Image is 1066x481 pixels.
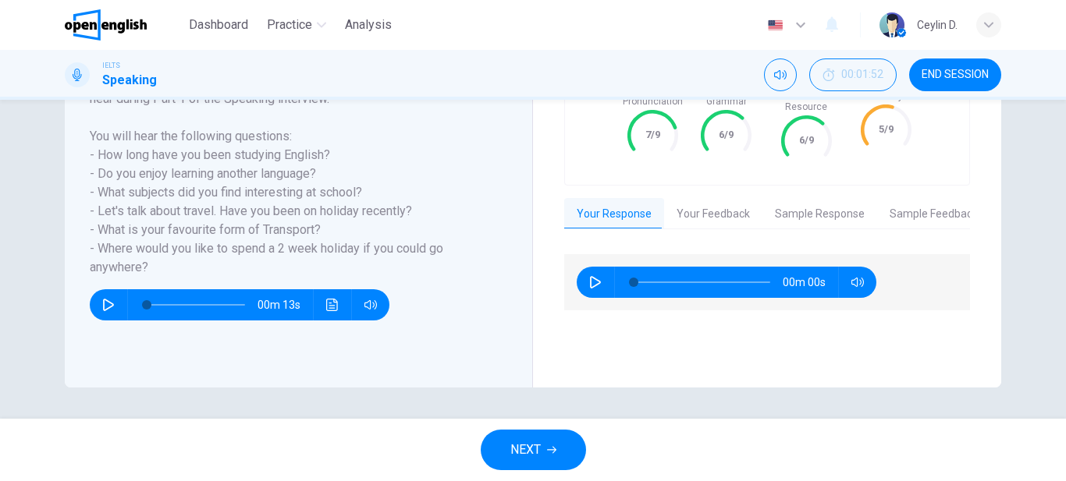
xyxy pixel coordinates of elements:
[771,90,842,112] span: Lexical Resource
[510,439,541,461] span: NEXT
[706,96,747,107] span: Grammar
[783,267,838,298] span: 00m 00s
[764,58,797,91] div: Mute
[65,9,183,41] a: OpenEnglish logo
[799,134,814,146] text: 6/9
[189,16,248,34] span: Dashboard
[267,16,312,34] span: Practice
[762,198,877,231] button: Sample Response
[320,289,345,320] button: Click to see the audio transcription
[102,71,157,90] h1: Speaking
[183,11,254,39] button: Dashboard
[645,129,660,140] text: 7/9
[917,16,958,34] div: Ceylin D.
[481,430,586,470] button: NEXT
[879,12,904,37] img: Profile picture
[664,198,762,231] button: Your Feedback
[879,123,894,135] text: 5/9
[258,289,313,320] span: 00m 13s
[339,11,398,39] button: Analysis
[766,19,785,31] img: en
[564,198,970,231] div: basic tabs example
[809,58,897,91] div: Hide
[90,71,489,277] h6: Listen to the track below to hear an example of the questions you may hear during Part 1 of the S...
[261,11,332,39] button: Practice
[564,198,664,231] button: Your Response
[345,16,392,34] span: Analysis
[877,198,990,231] button: Sample Feedback
[922,69,989,81] span: END SESSION
[623,96,683,107] span: Pronunciation
[909,58,1001,91] button: END SESSION
[719,129,734,140] text: 6/9
[102,60,120,71] span: IELTS
[809,58,897,91] button: 00:01:52
[841,69,883,81] span: 00:01:52
[65,9,147,41] img: OpenEnglish logo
